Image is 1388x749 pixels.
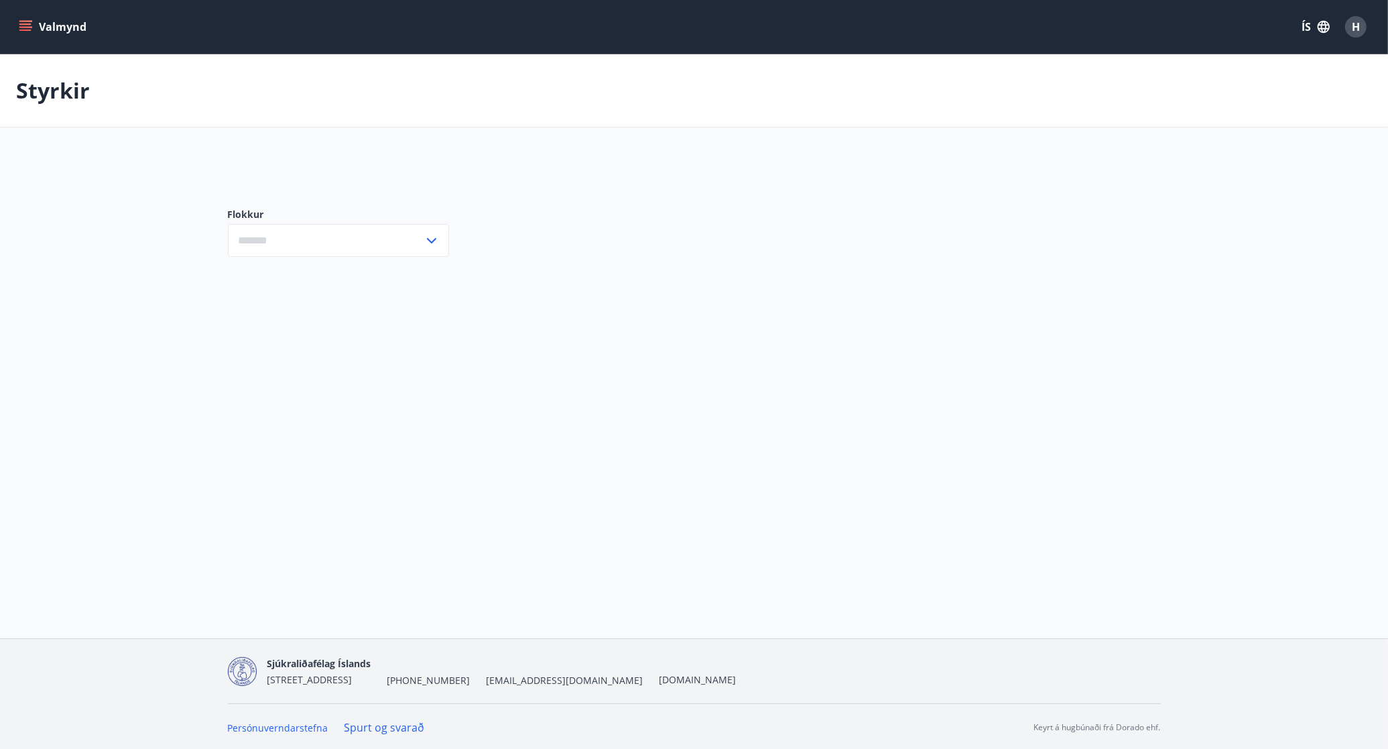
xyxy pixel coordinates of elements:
a: [DOMAIN_NAME] [659,673,737,686]
label: Flokkur [228,208,449,221]
img: d7T4au2pYIU9thVz4WmmUT9xvMNnFvdnscGDOPEg.png [228,657,257,686]
button: ÍS [1294,15,1337,39]
a: Spurt og svarað [344,720,425,735]
p: Styrkir [16,76,90,105]
a: Persónuverndarstefna [228,722,328,734]
span: [PHONE_NUMBER] [387,674,470,687]
button: menu [16,15,92,39]
span: [STREET_ADDRESS] [267,673,353,686]
span: [EMAIL_ADDRESS][DOMAIN_NAME] [487,674,643,687]
span: H [1352,19,1360,34]
p: Keyrt á hugbúnaði frá Dorado ehf. [1034,722,1161,734]
button: H [1340,11,1372,43]
span: Sjúkraliðafélag Íslands [267,657,371,670]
